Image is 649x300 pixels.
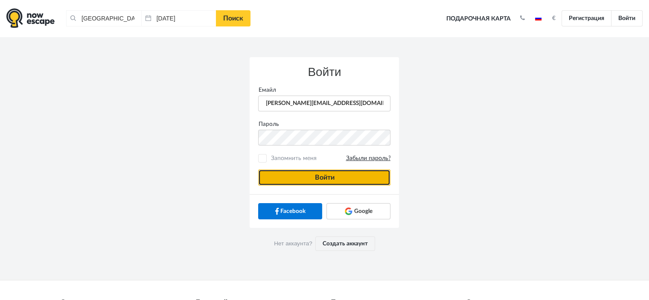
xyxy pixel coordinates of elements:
[216,10,250,26] a: Поиск
[258,66,390,79] h3: Войти
[562,10,611,26] a: Регистрация
[315,236,375,251] a: Создать аккаунт
[548,14,560,23] button: €
[141,10,216,26] input: Дата
[443,9,514,28] a: Подарочная карта
[66,10,141,26] input: Город или название квеста
[252,86,397,94] label: Емайл
[354,207,372,216] span: Google
[252,120,397,128] label: Пароль
[6,8,55,28] img: logo
[258,203,322,219] a: Facebook
[258,169,390,186] button: Войти
[268,154,390,163] span: Запомнить меня
[260,156,265,161] input: Запомнить меняЗабыли пароль?
[280,207,306,216] span: Facebook
[552,15,556,21] strong: €
[326,203,390,219] a: Google
[535,16,541,20] img: ru.jpg
[250,228,399,259] div: Нет аккаунта?
[346,154,390,163] a: Забыли пароль?
[611,10,643,26] a: Войти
